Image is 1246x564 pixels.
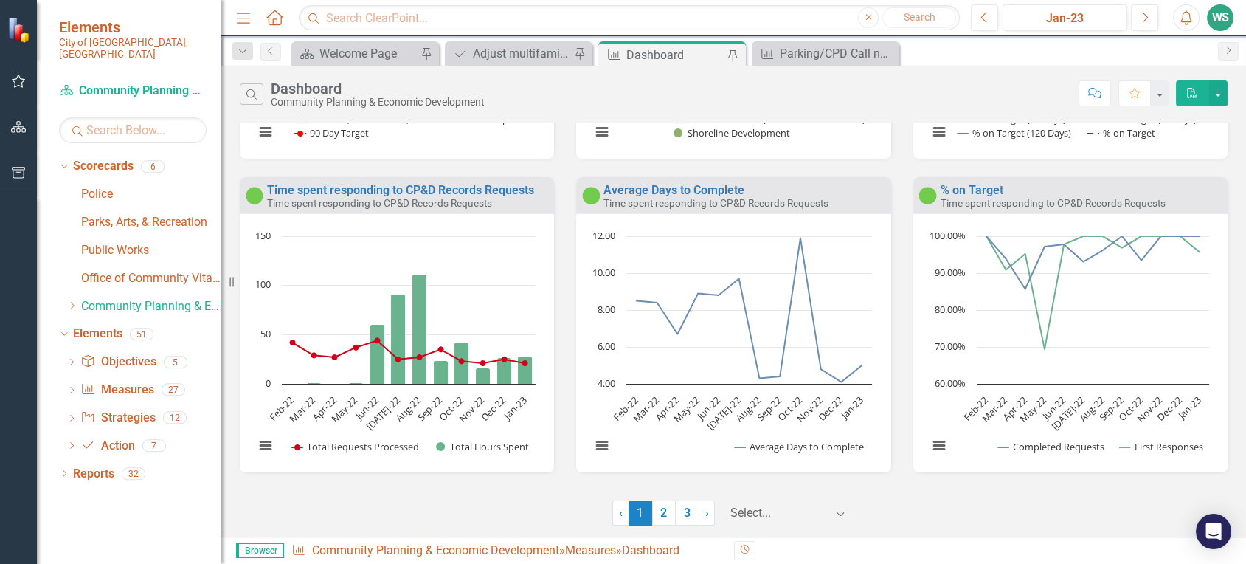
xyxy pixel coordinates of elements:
[780,44,896,63] div: Parking/CPD Call numbers
[353,344,359,350] path: May-22, 37. Total Requests Processed.
[598,376,615,390] text: 4.00
[598,340,615,353] text: 6.00
[750,440,864,453] text: Average Days to Complete
[1038,393,1067,423] text: Jun-22
[395,356,401,362] path: Jul-22, 25. Total Requests Processed.
[81,298,221,315] a: Community Planning & Economic Development
[500,393,530,423] text: Jan-23
[1133,393,1164,424] text: Nov-22
[1207,4,1233,31] div: WS
[292,274,532,384] g: Total Hours Spent, series 2 of 2. Bar series with 12 bars.
[775,393,805,423] text: Oct-22
[271,80,485,97] div: Dashboard
[564,543,615,557] a: Measures
[794,393,825,424] text: Nov-22
[671,393,702,425] text: May-22
[960,393,990,424] text: Feb-22
[941,197,1166,209] small: Time spent responding to CP&D Records Requests
[449,44,570,63] a: Adjust multifamily tax exemption to incentivize production of housing that is affordable at more ...
[311,352,317,358] path: Mar-22, 29. Total Requests Processed.
[436,441,529,453] button: Show Total Hours Spent
[693,393,723,423] text: Jun-22
[584,229,883,469] div: Chart. Highcharts interactive chart.
[1154,393,1184,424] text: Dec-22
[412,274,427,384] path: Aug-22, 111.2. Total Hours Spent.
[978,393,1009,424] text: Mar-22
[1134,440,1202,453] text: First Responses
[286,393,317,424] text: Mar-22
[502,356,508,362] path: Dec-22, 25. Total Requests Processed.
[935,340,966,353] text: 70.00%
[162,384,185,396] div: 27
[958,127,1073,140] button: Show % on Target (120 Days)
[73,466,114,483] a: Reports
[652,393,682,423] text: Apr-22
[392,393,423,424] text: Aug-22
[271,97,485,108] div: Community Planning & Economic Development
[295,44,417,63] a: Welcome Page
[260,327,271,340] text: 50
[919,187,937,204] img: On Track
[1017,393,1048,425] text: May-22
[291,543,722,560] div: » »
[592,229,615,242] text: 12.00
[904,11,935,23] span: Search
[629,501,652,526] span: 1
[998,441,1104,453] button: Show Completed Requests
[438,346,444,352] path: Sep-22, 35. Total Requests Processed.
[1003,4,1127,31] button: Jan-23
[310,126,369,140] text: 90 Day Target
[735,441,865,453] button: Show Average Days to Complete
[652,501,676,526] a: 2
[582,187,600,204] img: On Track
[1013,440,1104,453] text: Completed Requests
[80,354,156,371] a: Objectives
[476,368,491,384] path: Nov-22, 16.2. Total Hours Spent.
[592,122,612,142] button: View chart menu, Chart
[307,382,322,384] path: Mar-22, 1. Total Hours Spent.
[59,36,207,61] small: City of [GEOGRAPHIC_DATA], [GEOGRAPHIC_DATA]
[292,441,419,453] button: Show Total Requests Processed
[626,46,724,64] div: Dashboard
[1103,126,1155,140] text: % on Target
[754,393,784,424] text: Sep-22
[1000,393,1029,423] text: Apr-22
[941,183,1003,197] a: % on Target
[921,229,1216,469] svg: Interactive chart
[73,158,134,175] a: Scorecards
[319,44,417,63] div: Welcome Page
[294,127,370,140] button: Show 90 Day Target
[80,410,155,427] a: Strategies
[309,393,339,423] text: Apr-22
[584,229,879,469] svg: Interactive chart
[1174,393,1204,423] text: Jan-23
[81,242,221,259] a: Public Works
[497,357,512,384] path: Dec-22, 26.5. Total Hours Spent.
[837,393,867,423] text: Jan-23
[255,229,271,242] text: 150
[454,342,469,384] path: Oct-22, 42.7. Total Hours Spent.
[1087,127,1155,140] button: Show % on Target
[1096,393,1126,424] text: Sep-22
[619,506,623,520] span: ‹
[349,382,364,384] path: May-22, 1. Total Hours Spent.
[473,44,570,63] div: Adjust multifamily tax exemption to incentivize production of housing that is affordable at more ...
[436,393,465,423] text: Oct-22
[266,393,297,424] text: Feb-22
[456,393,487,424] text: Nov-22
[630,393,661,424] text: Mar-22
[921,229,1220,469] div: Chart. Highcharts interactive chart.
[351,393,381,423] text: Jun-22
[290,340,296,345] path: Feb-22, 42. Total Requests Processed.
[370,324,385,384] path: Jun-22, 60.2. Total Hours Spent.
[163,412,187,424] div: 12
[755,44,896,63] a: Parking/CPD Call numbers
[603,183,744,197] a: Average Days to Complete
[81,186,221,203] a: Police
[59,83,207,100] a: Community Planning & Economic Development
[415,393,445,424] text: Sep-22
[59,18,207,36] span: Elements
[935,376,966,390] text: 60.00%
[332,354,338,360] path: Apr-22, 27. Total Requests Processed.
[929,436,949,456] button: View chart menu, Chart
